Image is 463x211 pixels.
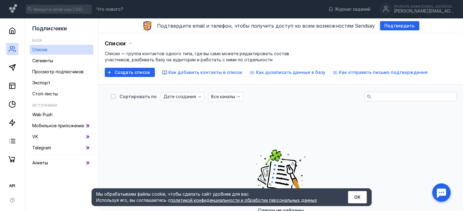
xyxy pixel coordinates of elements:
span: Подтвердить [385,23,415,29]
a: Мобильное приложение [30,121,93,131]
span: Как добавить контакты в список [168,70,242,75]
button: Дате создания [160,92,204,101]
button: Подтвердить [380,21,419,30]
button: ОК [348,191,367,203]
a: Telegram [30,143,93,153]
span: Что нового? [96,7,123,11]
button: Все каналы [208,92,243,101]
a: Web Push [30,110,93,120]
div: Сортировать по [120,94,157,99]
span: Мобильное приложение [32,123,84,128]
a: Списки [30,45,93,55]
a: Экспорт [30,78,93,88]
span: Анкеты [32,160,48,165]
span: Сегменты [32,58,53,63]
h5: Источники [32,103,57,108]
a: Что нового? [93,7,126,11]
a: Сегменты [30,56,93,66]
span: Telegram [32,145,51,150]
span: Все каналы [211,94,235,99]
a: Стоп-листы [30,89,93,99]
span: Просмотр подписчиков [32,69,84,74]
button: Как отправить письмо подтверждения [333,69,428,75]
span: Журнал заданий [335,6,370,12]
span: Экспорт [32,80,50,85]
h5: База [32,38,42,43]
span: Web Push [32,112,53,117]
button: Создать список [105,68,155,77]
div: [PERSON_NAME][EMAIL_ADDRESS][DOMAIN_NAME] [394,5,455,8]
span: VK [32,134,38,139]
a: Журнал заданий [325,6,373,12]
span: Подписчики [32,25,67,32]
a: Анкеты [30,158,93,168]
span: Создать список [115,70,150,75]
input: Введите email или CSID [26,5,92,14]
span: Списки [105,40,126,47]
button: Как дозаписать данные в базу [250,69,325,75]
div: Мы обрабатываем файлы cookie, чтобы сделать сайт удобнее для вас. Используя его, вы соглашаетесь c [96,191,333,203]
div: [PERSON_NAME][EMAIL_ADDRESS][DOMAIN_NAME] [394,9,455,14]
span: Как отправить письмо подтверждения [339,70,428,75]
a: Просмотр подписчиков [30,67,93,77]
span: Стоп-листы [32,91,58,96]
span: Списки [32,47,47,52]
span: Списки — группа контактов одного типа, где вы сами можете редактировать состав участников, разбив... [105,51,289,62]
button: Как добавить контакты в список [162,69,242,75]
span: Как дозаписать данные в базу [256,70,325,75]
a: политикой конфиденциальности и обработки персональных данных [171,198,317,203]
a: VK [30,132,93,142]
span: Дате создания [163,94,196,99]
span: Подтвердите email и телефон, чтобы получить доступ ко всем возможностям Sendsay [157,23,375,29]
